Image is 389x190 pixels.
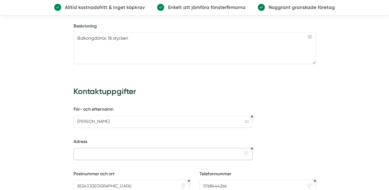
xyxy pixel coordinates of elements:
[164,4,245,11] p: Enkelt att jämföra fönsterfirmorna
[74,23,316,31] label: Beskrivning
[251,147,253,150] div: Obligatoriskt
[265,4,335,11] p: Noggrant granskade företag
[74,106,253,114] label: För- och efternamn
[188,179,190,182] div: Obligatoriskt
[61,4,145,11] p: Alltid kostnadsfritt & inget köpkrav
[74,139,253,146] label: Adress
[314,179,316,182] div: Obligatoriskt
[74,83,316,101] h3: Kontaktuppgifter
[251,115,253,118] div: Obligatoriskt
[74,171,190,179] label: Postnummer och ort
[199,171,316,179] label: Telefonnummer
